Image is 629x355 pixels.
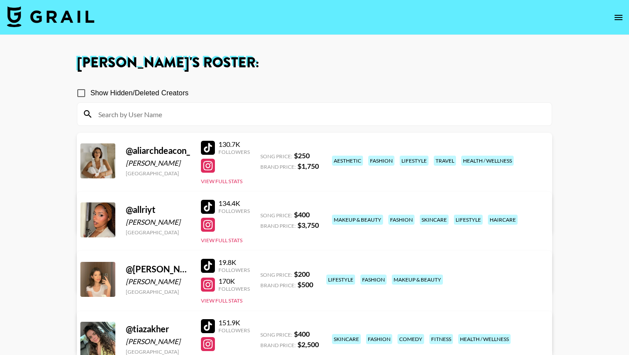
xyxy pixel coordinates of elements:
[420,215,449,225] div: skincare
[400,156,429,166] div: lifestyle
[218,208,250,214] div: Followers
[297,162,319,170] strong: $ 1,750
[294,210,310,219] strong: $ 400
[126,348,190,355] div: [GEOGRAPHIC_DATA]
[366,334,392,344] div: fashion
[126,170,190,177] div: [GEOGRAPHIC_DATA]
[126,264,190,275] div: @ [PERSON_NAME].[PERSON_NAME]
[294,151,310,160] strong: $ 250
[260,331,292,338] span: Song Price:
[332,215,383,225] div: makeup & beauty
[260,271,292,278] span: Song Price:
[260,212,292,219] span: Song Price:
[218,318,250,327] div: 151.9K
[434,156,456,166] div: travel
[392,275,443,285] div: makeup & beauty
[126,145,190,156] div: @ aliarchdeacon_
[388,215,415,225] div: fashion
[294,270,310,278] strong: $ 200
[332,334,361,344] div: skincare
[488,215,518,225] div: haircare
[218,140,250,149] div: 130.7K
[260,342,296,348] span: Brand Price:
[126,277,190,286] div: [PERSON_NAME]
[90,88,189,98] span: Show Hidden/Deleted Creators
[126,324,190,334] div: @ tiazakher
[93,107,546,121] input: Search by User Name
[77,56,552,70] h1: [PERSON_NAME] 's Roster:
[218,258,250,267] div: 19.8K
[368,156,394,166] div: fashion
[260,282,296,289] span: Brand Price:
[260,164,296,170] span: Brand Price:
[297,280,313,289] strong: $ 500
[218,199,250,208] div: 134.4K
[461,156,514,166] div: health / wellness
[260,153,292,160] span: Song Price:
[126,229,190,236] div: [GEOGRAPHIC_DATA]
[126,159,190,167] div: [PERSON_NAME]
[610,9,627,26] button: open drawer
[201,237,242,244] button: View Full Stats
[297,340,319,348] strong: $ 2,500
[218,267,250,273] div: Followers
[201,297,242,304] button: View Full Stats
[297,221,319,229] strong: $ 3,750
[397,334,424,344] div: comedy
[7,6,94,27] img: Grail Talent
[218,149,250,155] div: Followers
[294,330,310,338] strong: $ 400
[126,218,190,226] div: [PERSON_NAME]
[126,289,190,295] div: [GEOGRAPHIC_DATA]
[218,327,250,334] div: Followers
[454,215,483,225] div: lifestyle
[260,223,296,229] span: Brand Price:
[360,275,387,285] div: fashion
[218,285,250,292] div: Followers
[201,178,242,184] button: View Full Stats
[429,334,453,344] div: fitness
[218,277,250,285] div: 170K
[126,337,190,346] div: [PERSON_NAME]
[458,334,511,344] div: health / wellness
[326,275,355,285] div: lifestyle
[332,156,363,166] div: aesthetic
[126,204,190,215] div: @ allriyt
